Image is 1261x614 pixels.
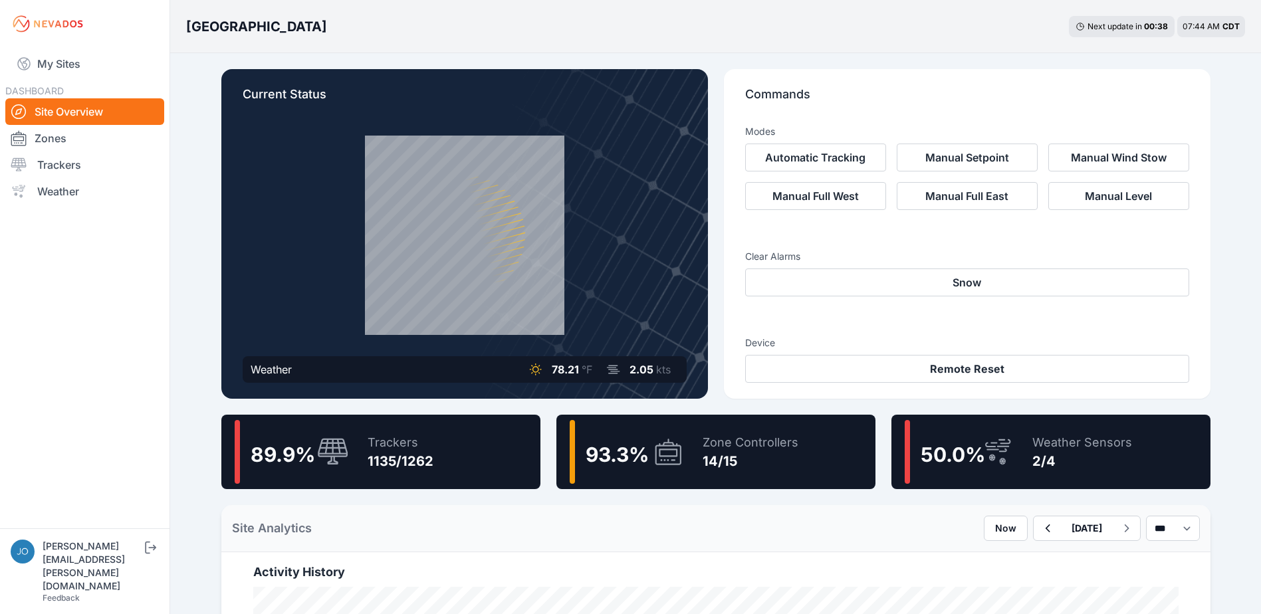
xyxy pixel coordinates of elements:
div: 14/15 [703,452,798,470]
a: Site Overview [5,98,164,125]
h2: Site Analytics [232,519,312,538]
span: CDT [1222,21,1240,31]
span: 89.9 % [251,443,315,466]
h3: Device [745,336,1189,350]
span: 50.0 % [921,443,985,466]
h3: Modes [745,125,775,138]
a: 89.9%Trackers1135/1262 [221,415,540,489]
span: 07:44 AM [1183,21,1220,31]
a: My Sites [5,48,164,80]
button: Remote Reset [745,355,1189,383]
div: Weather [251,361,292,377]
a: 50.0%Weather Sensors2/4 [891,415,1210,489]
img: jonathan.allen@prim.com [11,540,35,563]
a: Trackers [5,152,164,178]
a: 93.3%Zone Controllers14/15 [556,415,875,489]
a: Weather [5,178,164,205]
span: °F [582,363,592,376]
button: Manual Setpoint [897,144,1038,171]
p: Current Status [243,85,687,114]
button: Manual Level [1048,182,1189,210]
img: Nevados [11,13,85,35]
div: 2/4 [1032,452,1132,470]
h2: Activity History [253,563,1179,581]
span: 2.05 [630,363,653,376]
span: 93.3 % [586,443,649,466]
p: Commands [745,85,1189,114]
div: Weather Sensors [1032,433,1132,452]
h3: Clear Alarms [745,250,1189,263]
button: Manual Full West [745,182,886,210]
button: [DATE] [1061,516,1113,540]
span: DASHBOARD [5,85,64,96]
div: Trackers [368,433,433,452]
div: 1135/1262 [368,452,433,470]
button: Now [984,516,1028,541]
div: Zone Controllers [703,433,798,452]
nav: Breadcrumb [186,9,327,44]
h3: [GEOGRAPHIC_DATA] [186,17,327,36]
span: 78.21 [552,363,579,376]
button: Automatic Tracking [745,144,886,171]
button: Manual Full East [897,182,1038,210]
span: kts [656,363,671,376]
button: Snow [745,268,1189,296]
span: Next update in [1088,21,1142,31]
div: 00 : 38 [1144,21,1168,32]
button: Manual Wind Stow [1048,144,1189,171]
a: Feedback [43,593,80,603]
div: [PERSON_NAME][EMAIL_ADDRESS][PERSON_NAME][DOMAIN_NAME] [43,540,142,593]
a: Zones [5,125,164,152]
